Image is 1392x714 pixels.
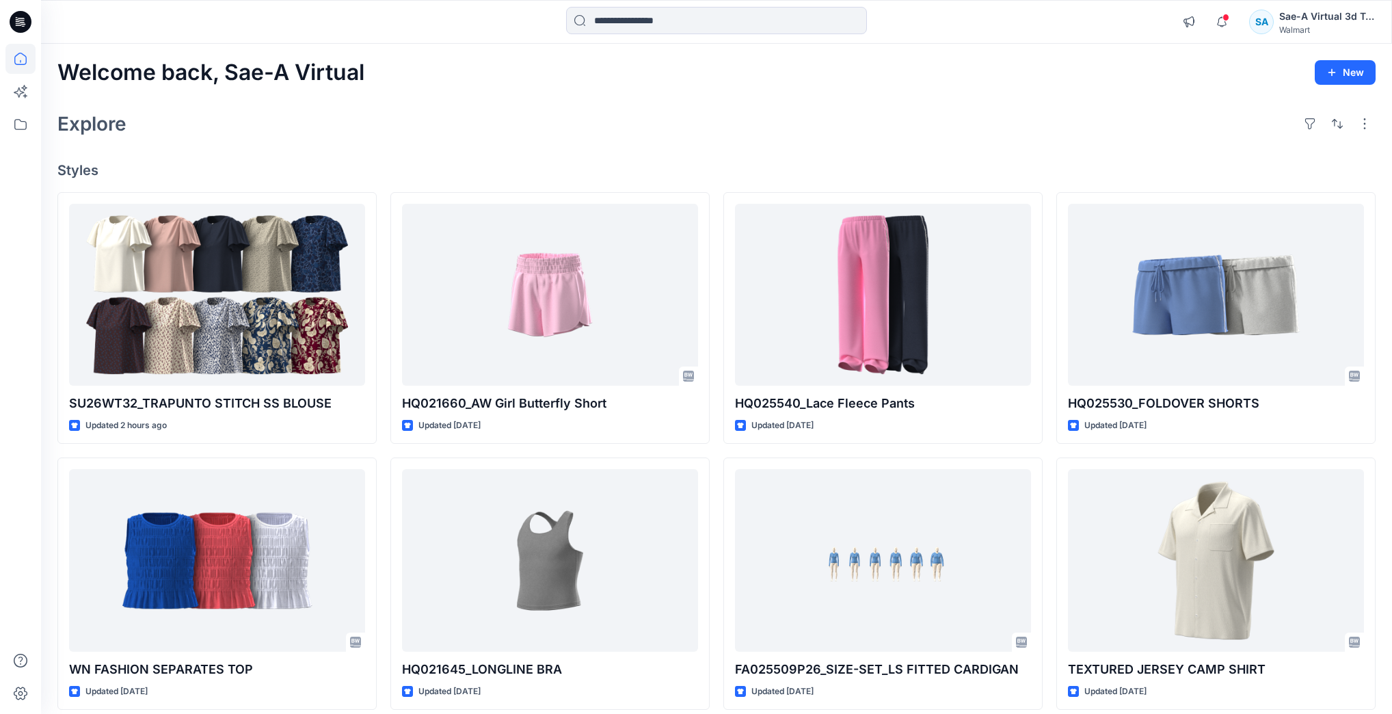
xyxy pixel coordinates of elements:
p: TEXTURED JERSEY CAMP SHIRT [1068,660,1364,679]
p: Updated [DATE] [418,419,481,433]
a: FA025509P26_SIZE-SET_LS FITTED CARDIGAN [735,469,1031,651]
p: HQ025530_FOLDOVER SHORTS [1068,394,1364,413]
p: HQ021660_AW Girl Butterfly Short [402,394,698,413]
p: Updated [DATE] [751,685,814,699]
a: TEXTURED JERSEY CAMP SHIRT [1068,469,1364,651]
a: HQ021645_LONGLINE BRA [402,469,698,651]
p: Updated 2 hours ago [85,419,167,433]
a: WN FASHION SEPARATES TOP [69,469,365,651]
h2: Explore [57,113,126,135]
div: Walmart [1279,25,1375,35]
button: New [1315,60,1376,85]
h4: Styles [57,162,1376,178]
a: SU26WT32_TRAPUNTO STITCH SS BLOUSE [69,204,365,386]
p: Updated [DATE] [1084,419,1147,433]
p: HQ021645_LONGLINE BRA [402,660,698,679]
a: HQ021660_AW Girl Butterfly Short [402,204,698,386]
p: Updated [DATE] [751,419,814,433]
a: HQ025530_FOLDOVER SHORTS [1068,204,1364,386]
p: SU26WT32_TRAPUNTO STITCH SS BLOUSE [69,394,365,413]
p: FA025509P26_SIZE-SET_LS FITTED CARDIGAN [735,660,1031,679]
h2: Welcome back, Sae-A Virtual [57,60,364,85]
p: Updated [DATE] [418,685,481,699]
p: Updated [DATE] [1084,685,1147,699]
p: HQ025540_Lace Fleece Pants [735,394,1031,413]
div: Sae-A Virtual 3d Team [1279,8,1375,25]
p: Updated [DATE] [85,685,148,699]
a: HQ025540_Lace Fleece Pants [735,204,1031,386]
p: WN FASHION SEPARATES TOP [69,660,365,679]
div: SA [1249,10,1274,34]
